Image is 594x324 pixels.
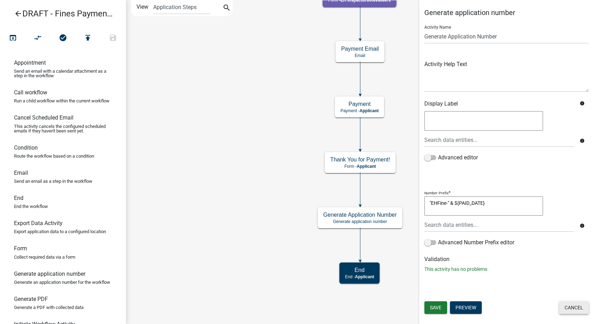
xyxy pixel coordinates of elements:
[430,305,441,310] span: Save
[6,6,115,22] a: DRAFT - Fines Payment Center
[340,108,379,113] p: Payment -
[50,31,76,46] button: No problems
[9,34,17,43] i: open_in_browser
[14,69,112,78] p: Send an email with a calendar attachment as a step in the workflow
[14,9,22,19] i: arrow_back
[579,101,584,106] i: info
[424,100,574,107] h6: Display Label
[14,114,73,121] h6: Cancel Scheduled Email
[14,89,47,96] h6: Call workflow
[14,220,63,226] h6: Export Data Activity
[424,153,478,162] label: Advanced editor
[579,138,584,143] i: info
[14,99,109,103] p: Run a child workflow within the current workflow
[424,191,448,195] p: Number Prefix
[360,108,379,113] span: Applicant
[14,144,38,151] h6: Condition
[84,34,92,43] i: publish
[330,164,390,169] p: Form -
[357,164,376,169] span: Applicant
[14,170,28,176] h6: Email
[424,133,574,147] input: Search data entities...
[323,219,397,224] p: Generate application number
[14,255,75,259] p: Collect required data via a form
[14,124,112,133] p: This activity cancels the configured scheduled emails if they haven't been sent yet.
[330,156,390,163] h5: Thank You for Payment!
[424,256,589,262] h6: Validation
[424,266,589,273] p: This activity has no problems
[340,101,379,107] h5: Payment
[323,211,397,218] h5: Generate Application Number
[100,31,126,46] button: Save
[355,274,374,279] span: Applicant
[14,204,48,209] p: End the workflow
[25,31,50,46] button: Auto Layout
[345,267,374,273] h5: End
[579,223,584,228] i: info
[424,8,589,17] h5: Generate application number
[450,301,482,314] button: Preview
[109,34,117,43] i: save
[14,59,46,66] h6: Appointment
[424,238,514,247] label: Advanced Number Prefix editor
[345,274,374,279] p: End -
[75,31,100,46] button: Publish
[424,301,447,314] button: Save
[14,305,84,310] p: Generate a PDF with collected data
[424,218,574,232] input: Search data entities...
[559,301,589,314] button: Cancel
[14,245,27,252] h6: Form
[14,280,110,285] p: Generate an application number for the workflow
[221,3,232,14] button: search
[341,53,379,58] p: Email
[14,195,23,201] h6: End
[222,3,231,13] i: search
[14,271,85,277] h6: Generate application number
[14,229,106,234] p: Export application data to a configured location
[0,31,126,48] div: Workflow actions
[341,45,379,52] h5: Payment Email
[14,179,92,183] p: Send an email as a step in the workflow
[14,154,94,158] p: Route the workflow based on a condition
[0,31,26,46] button: Test Workflow
[34,34,42,43] i: compare_arrows
[59,34,67,43] i: check_circle
[14,296,48,302] h6: Generate PDF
